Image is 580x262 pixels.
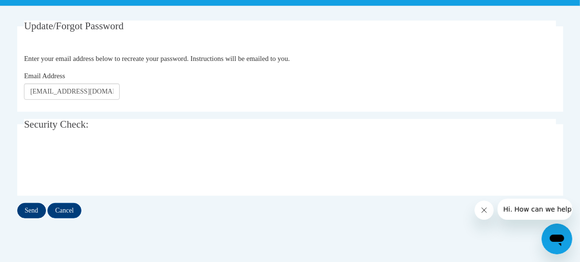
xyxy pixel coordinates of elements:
[24,83,120,100] input: Email
[24,72,65,80] span: Email Address
[24,20,124,32] span: Update/Forgot Password
[24,146,170,184] iframe: reCAPTCHA
[47,203,81,218] input: Cancel
[17,203,46,218] input: Send
[24,55,290,62] span: Enter your email address below to recreate your password. Instructions will be emailed to you.
[475,201,494,220] iframe: Close message
[542,224,572,254] iframe: Button to launch messaging window
[498,199,572,220] iframe: Message from company
[6,7,78,14] span: Hi. How can we help?
[24,119,89,130] span: Security Check:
